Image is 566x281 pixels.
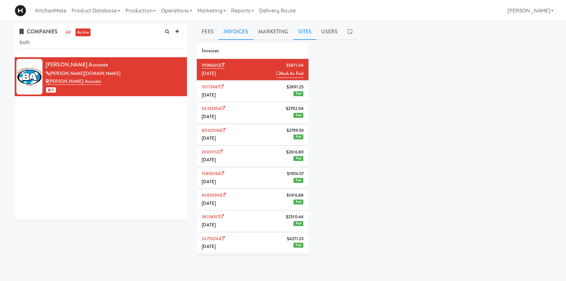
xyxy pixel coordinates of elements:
a: 26931112 [202,149,223,155]
div: [PERSON_NAME][DOMAIN_NAME] [46,70,182,78]
span: COMPANIES [20,28,58,35]
span: $2792.04 [286,105,304,113]
span: [DATE] [202,222,216,228]
span: Paid [293,178,303,183]
li: 80420186$2799.59[DATE]Paid [197,124,308,146]
a: 70986012 [202,62,225,69]
span: Paid [293,156,303,161]
span: [DATE] [202,179,216,185]
span: Paid [293,113,303,118]
span: [DATE] [202,200,216,206]
a: Mark As Paid [276,70,304,78]
li: 83830943$1416.88[DATE]Paid [197,189,308,210]
span: $2510.44 [286,213,304,221]
li: 35173887$2891.25[DATE]Paid [197,80,308,102]
span: $2616.80 [286,148,304,156]
span: $2799.59 [287,127,304,135]
a: Sites [293,24,316,40]
span: [DATE] [202,92,216,98]
span: Paid [293,221,303,226]
span: Paid [293,134,303,139]
span: $5871.04 [286,61,304,70]
li: 54332954$2792.04[DATE]Paid [197,102,308,124]
span: [DATE] [202,70,216,77]
li: 38108517$2510.44[DATE]Paid [197,210,308,232]
span: $4271.23 [287,235,304,243]
li: 24755243$4271.23[DATE]Paid [197,232,308,254]
span: 70 [46,87,56,93]
span: Paid [293,200,303,204]
a: 83830943 [202,192,226,198]
span: [DATE] [202,157,216,163]
span: $2891.25 [287,83,304,91]
span: [DATE] [202,243,216,250]
a: Invoices [219,24,253,40]
input: Search company [20,37,182,49]
span: [DATE] [202,114,216,120]
span: Paid [293,243,303,248]
li: 59978308$4496.61[DATE]Paid [197,254,308,275]
span: [DATE] [202,135,216,141]
a: 15805194 [202,170,224,177]
a: 24755243 [202,236,225,242]
span: $1906.57 [287,170,304,178]
div: [PERSON_NAME] Accurate [46,60,182,70]
span: Invoices [202,47,219,54]
a: 38108517 [202,214,224,220]
a: Users [316,24,343,40]
a: [PERSON_NAME]-Accurate [46,78,101,85]
li: [PERSON_NAME] Accurate[PERSON_NAME][DOMAIN_NAME][PERSON_NAME]-Accurate 70 [15,57,187,96]
img: Micromart [15,5,26,16]
span: Paid [293,91,303,96]
a: Fees [197,24,218,40]
li: 26931112$2616.80[DATE]Paid [197,146,308,167]
li: 15805194$1906.57[DATE]Paid [197,167,308,189]
a: 80420186 [202,127,225,133]
a: all [64,28,72,37]
li: 70986012$5871.04[DATE]Mark As Paid [197,59,308,80]
a: 35173887 [202,84,224,90]
a: active [75,28,91,37]
span: $1416.88 [287,191,304,200]
a: Marketing [253,24,293,40]
a: 54332954 [202,105,225,112]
